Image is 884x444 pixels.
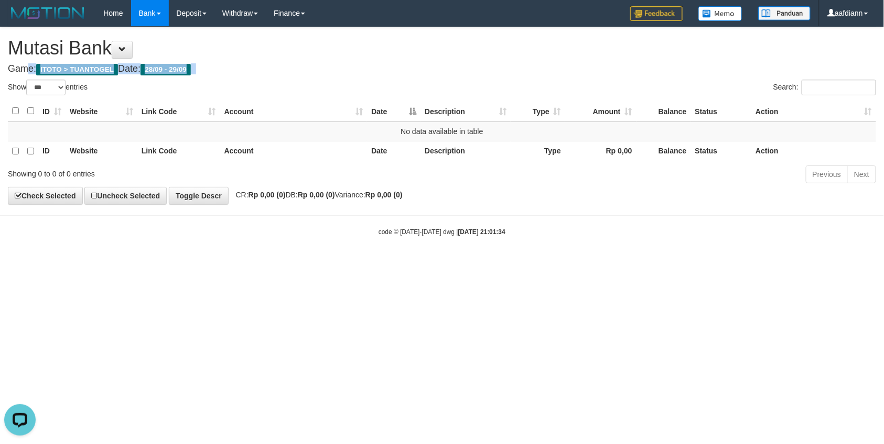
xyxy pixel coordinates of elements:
[38,101,66,121] th: ID: activate to sort column ascending
[758,6,811,20] img: panduan.png
[8,187,83,205] a: Check Selected
[773,80,876,95] label: Search:
[66,141,137,161] th: Website
[421,101,511,121] th: Description: activate to sort column ascending
[231,191,403,199] span: CR: DB: Variance:
[4,4,36,36] button: Open LiveChat chat widget
[421,141,511,161] th: Description
[367,141,421,161] th: Date
[751,141,876,161] th: Action
[751,101,876,121] th: Action: activate to sort column ascending
[137,141,220,161] th: Link Code
[691,141,752,161] th: Status
[806,165,848,183] a: Previous
[220,141,368,161] th: Account
[637,141,691,161] th: Balance
[802,80,876,95] input: Search:
[84,187,167,205] a: Uncheck Selected
[249,191,286,199] strong: Rp 0,00 (0)
[511,101,565,121] th: Type: activate to sort column ascending
[169,187,229,205] a: Toggle Descr
[691,101,752,121] th: Status
[630,6,683,21] img: Feedback.jpg
[38,141,66,161] th: ID
[220,101,368,121] th: Account: activate to sort column ascending
[8,121,876,141] td: No data available in table
[8,5,88,21] img: MOTION_logo.png
[847,165,876,183] a: Next
[141,64,191,75] span: 28/09 - 29/09
[367,101,421,121] th: Date: activate to sort column descending
[36,64,118,75] span: ITOTO > TUANTOGEL
[8,164,361,179] div: Showing 0 to 0 of 0 entries
[298,191,335,199] strong: Rp 0,00 (0)
[137,101,220,121] th: Link Code: activate to sort column ascending
[8,80,88,95] label: Show entries
[565,101,637,121] th: Amount: activate to sort column ascending
[26,80,66,95] select: Showentries
[511,141,565,161] th: Type
[365,191,403,199] strong: Rp 0,00 (0)
[66,101,137,121] th: Website: activate to sort column ascending
[379,228,505,236] small: code © [DATE]-[DATE] dwg |
[698,6,742,21] img: Button%20Memo.svg
[458,228,505,236] strong: [DATE] 21:01:34
[8,38,876,59] h1: Mutasi Bank
[8,64,876,74] h4: Game: Date:
[565,141,637,161] th: Rp 0,00
[637,101,691,121] th: Balance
